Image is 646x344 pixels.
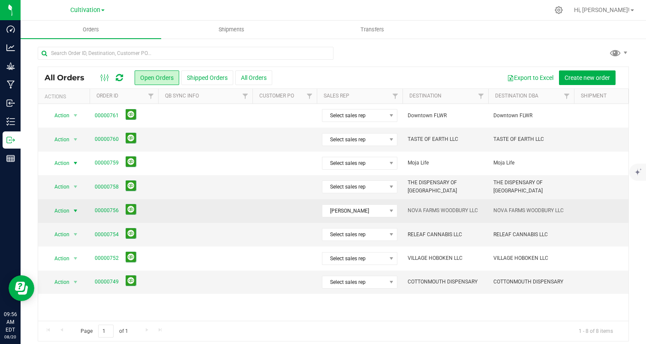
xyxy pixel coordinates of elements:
[502,70,559,85] button: Export to Excel
[207,26,256,33] span: Shipments
[235,70,272,85] button: All Orders
[559,70,616,85] button: Create new order
[70,253,81,265] span: select
[70,276,81,288] span: select
[493,135,569,143] span: TASTE OF EARTH LLC
[322,276,386,288] span: Select sales rep
[70,205,81,217] span: select
[95,112,119,120] a: 00000761
[96,93,118,99] a: Order ID
[408,254,483,262] span: VILLAGE HOBOKEN LLC
[322,110,386,122] span: Select sales rep
[73,325,135,338] span: Page of 1
[71,26,111,33] span: Orders
[70,110,81,122] span: select
[70,157,81,169] span: select
[95,254,119,262] a: 00000752
[574,6,630,13] span: Hi, [PERSON_NAME]!
[238,89,252,104] a: Filter
[324,93,349,99] a: Sales Rep
[6,43,15,52] inline-svg: Analytics
[493,254,569,262] span: VILLAGE HOBOKEN LLC
[572,325,620,338] span: 1 - 8 of 8 items
[47,253,70,265] span: Action
[493,159,569,167] span: Moja Life
[144,89,158,104] a: Filter
[624,89,638,104] a: Filter
[70,228,81,240] span: select
[408,179,483,195] span: THE DISPENSARY OF [GEOGRAPHIC_DATA]
[47,205,70,217] span: Action
[303,89,317,104] a: Filter
[95,207,119,215] a: 00000756
[6,154,15,163] inline-svg: Reports
[95,231,119,239] a: 00000754
[70,181,81,193] span: select
[408,135,483,143] span: TASTE OF EARTH LLC
[493,179,569,195] span: THE DISPENSARY OF [GEOGRAPHIC_DATA]
[322,157,386,169] span: Select sales rep
[47,134,70,146] span: Action
[493,207,569,215] span: NOVA FARMS WOODBURY LLC
[6,25,15,33] inline-svg: Dashboard
[474,89,488,104] a: Filter
[493,278,569,286] span: COTTONMOUTH DISPENSARY
[47,276,70,288] span: Action
[493,112,569,120] span: Downtown FLWR
[493,231,569,239] span: RELEAF CANNABIS LLC
[9,275,34,301] iframe: Resource center
[322,228,386,240] span: Select sales rep
[4,311,17,334] p: 09:56 AM EDT
[95,278,119,286] a: 00000749
[135,70,179,85] button: Open Orders
[560,89,574,104] a: Filter
[95,183,119,191] a: 00000758
[408,207,483,215] span: NOVA FARMS WOODBURY LLC
[322,134,386,146] span: Select sales rep
[6,62,15,70] inline-svg: Grow
[553,6,564,14] div: Manage settings
[6,99,15,107] inline-svg: Inbound
[47,228,70,240] span: Action
[408,112,483,120] span: Downtown FLWR
[6,136,15,144] inline-svg: Outbound
[409,93,442,99] a: Destination
[38,47,334,60] input: Search Order ID, Destination, Customer PO...
[45,94,86,100] div: Actions
[95,159,119,167] a: 00000759
[565,74,610,81] span: Create new order
[47,157,70,169] span: Action
[259,93,294,99] a: Customer PO
[322,181,386,193] span: Select sales rep
[95,135,119,143] a: 00000760
[408,231,483,239] span: RELEAF CANNABIS LLC
[47,181,70,193] span: Action
[302,21,443,39] a: Transfers
[181,70,233,85] button: Shipped Orders
[408,159,483,167] span: Moja Life
[161,21,302,39] a: Shipments
[21,21,161,39] a: Orders
[98,325,114,338] input: 1
[408,278,483,286] span: COTTONMOUTH DISPENSARY
[6,80,15,89] inline-svg: Manufacturing
[47,110,70,122] span: Action
[388,89,403,104] a: Filter
[4,334,17,340] p: 08/20
[349,26,396,33] span: Transfers
[70,134,81,146] span: select
[495,93,538,99] a: Destination DBA
[581,93,607,99] a: Shipment
[322,253,386,265] span: Select sales rep
[6,117,15,126] inline-svg: Inventory
[322,205,386,217] span: [PERSON_NAME]
[70,6,100,14] span: Cultivation
[45,73,93,82] span: All Orders
[165,93,199,99] a: QB Sync Info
